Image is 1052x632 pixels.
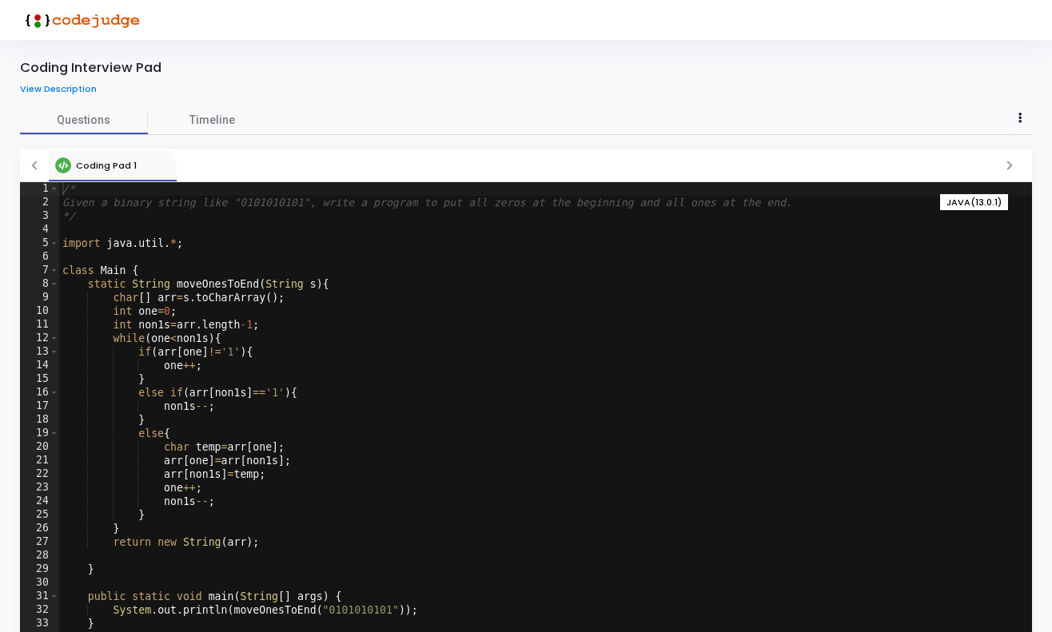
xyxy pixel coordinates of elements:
div: 6 [20,250,59,264]
div: 17 [20,399,59,413]
div: 16 [20,386,59,399]
div: 26 [20,522,59,535]
div: 15 [20,372,59,386]
div: 10 [20,304,59,318]
div: 14 [20,359,59,372]
span: JAVA(13.0.1) [946,196,1002,209]
div: 3 [20,209,59,223]
div: 9 [20,291,59,304]
div: 12 [20,332,59,345]
span: Questions [20,112,148,129]
div: 30 [20,576,59,590]
div: 28 [20,549,59,562]
span: Timeline [189,112,235,129]
div: 31 [20,590,59,603]
div: 21 [20,454,59,467]
div: 8 [20,277,59,291]
div: 25 [20,508,59,522]
span: Coding Pad 1 [76,159,137,172]
div: 23 [20,481,59,495]
div: 4 [20,223,59,237]
div: 32 [20,603,59,617]
div: 7 [20,264,59,277]
div: 18 [20,413,59,427]
img: logo [20,4,140,36]
div: 22 [20,467,59,481]
div: Coding Interview Pad [20,60,161,76]
div: 33 [20,617,59,630]
div: 24 [20,495,59,508]
div: 13 [20,345,59,359]
a: View Description [20,84,109,94]
div: 1 [20,182,59,196]
div: 2 [20,196,59,209]
div: 11 [20,318,59,332]
div: 19 [20,427,59,440]
div: 27 [20,535,59,549]
div: 29 [20,562,59,576]
div: 20 [20,440,59,454]
div: 5 [20,237,59,250]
